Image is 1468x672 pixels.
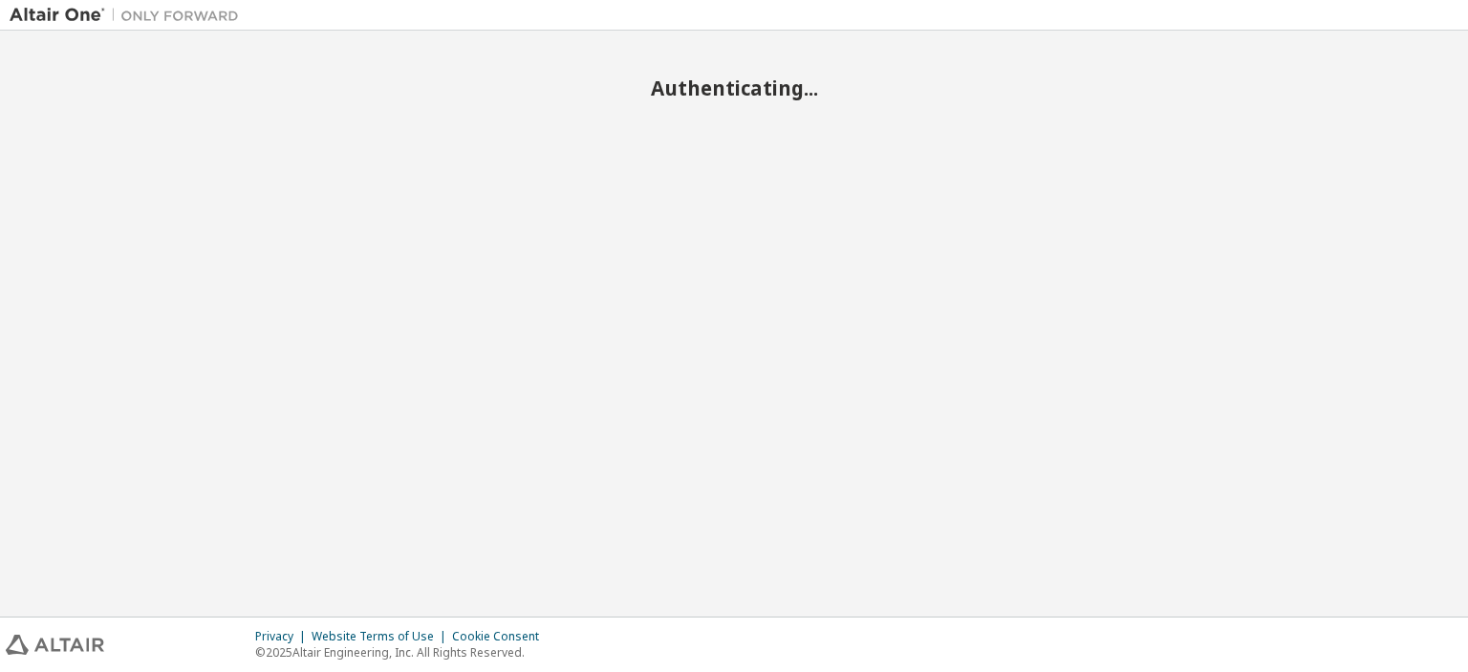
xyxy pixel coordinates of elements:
div: Website Terms of Use [312,629,452,644]
div: Cookie Consent [452,629,550,644]
img: Altair One [10,6,248,25]
div: Privacy [255,629,312,644]
h2: Authenticating... [10,76,1458,100]
p: © 2025 Altair Engineering, Inc. All Rights Reserved. [255,644,550,661]
img: altair_logo.svg [6,635,104,655]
